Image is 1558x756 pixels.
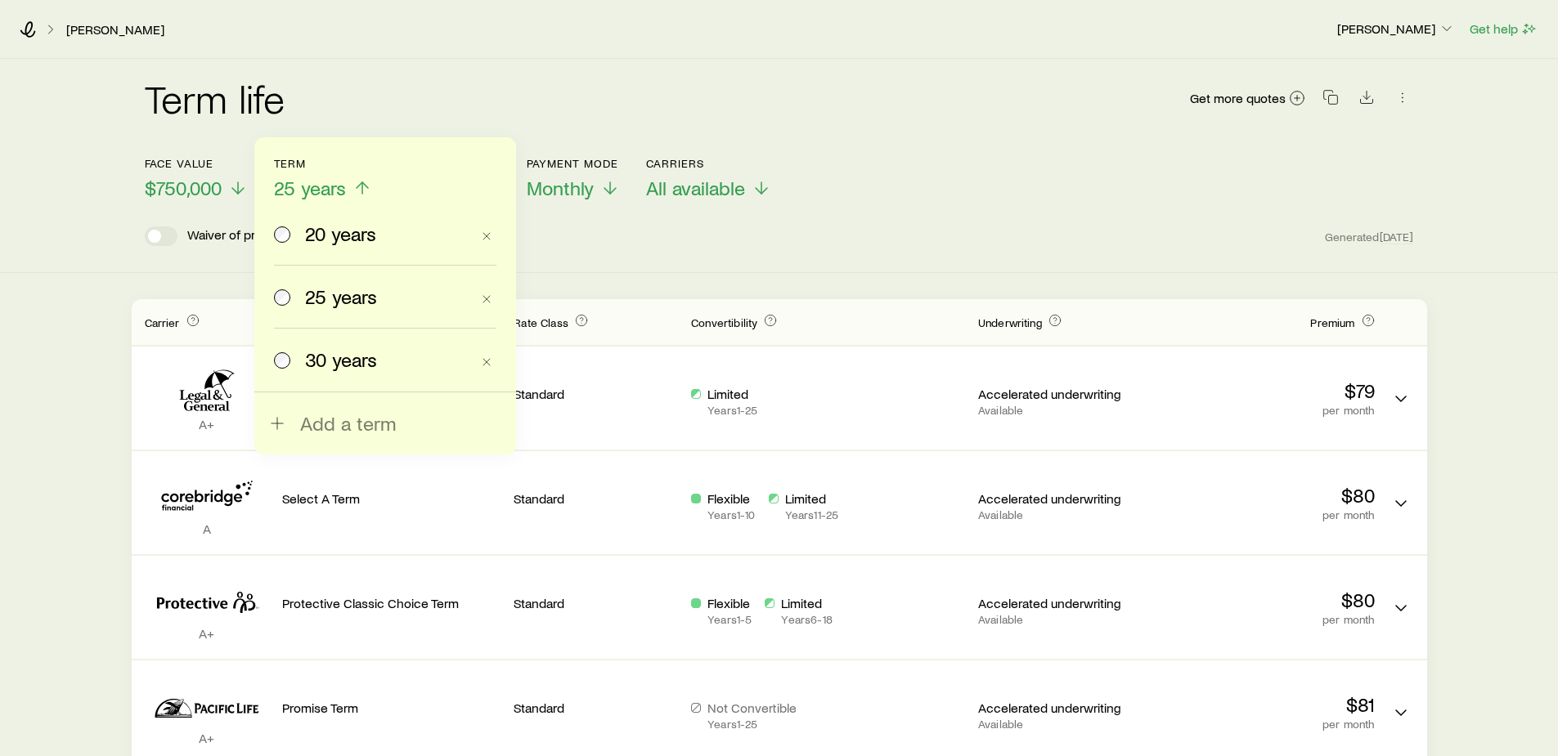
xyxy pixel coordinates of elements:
[1355,92,1378,108] a: Download CSV
[707,595,752,611] p: Flexible
[978,404,1143,417] p: Available
[145,521,269,537] p: A
[274,157,372,200] button: Term25 years
[527,157,620,200] button: Payment ModeMonthly
[978,613,1143,626] p: Available
[978,595,1143,611] p: Accelerated underwriting
[145,157,248,170] p: Face value
[282,700,501,716] p: Promise Term
[646,157,771,170] p: Carriers
[978,700,1143,716] p: Accelerated underwriting
[1469,20,1538,38] button: Get help
[1325,230,1413,244] span: Generated
[707,613,752,626] p: Years 1 - 5
[187,226,321,246] p: Waiver of premium rider
[1336,20,1456,39] button: [PERSON_NAME]
[1156,508,1375,521] p: per month
[527,177,594,199] span: Monthly
[781,595,832,611] p: Limited
[707,508,755,521] p: Years 1 - 10
[707,490,755,507] p: Flexible
[707,404,757,417] p: Years 1 - 25
[514,315,568,329] span: Rate Class
[691,315,757,329] span: Convertibility
[514,595,678,611] p: Standard
[145,315,180,329] span: Carrier
[707,386,757,402] p: Limited
[274,177,346,199] span: 25 years
[1156,718,1375,731] p: per month
[145,416,269,432] p: A+
[1156,588,1375,611] p: $80
[646,177,745,199] span: All available
[785,490,839,507] p: Limited
[1156,484,1375,507] p: $80
[145,157,248,200] button: Face value$750,000
[1190,92,1286,105] span: Get more quotes
[274,157,372,170] p: Term
[1189,89,1306,108] a: Get more quotes
[514,490,678,507] p: Standard
[707,700,797,716] p: Not Convertible
[65,22,165,38] a: [PERSON_NAME]
[527,157,620,170] p: Payment Mode
[1156,613,1375,626] p: per month
[646,157,771,200] button: CarriersAll available
[978,315,1042,329] span: Underwriting
[707,718,797,731] p: Years 1 - 25
[145,177,222,199] span: $750,000
[978,490,1143,507] p: Accelerated underwriting
[514,386,678,402] p: Standard
[1156,379,1375,402] p: $79
[514,700,678,716] p: Standard
[145,78,285,118] h2: Term life
[1310,315,1354,329] span: Premium
[282,595,501,611] p: Protective Classic Choice Term
[1337,20,1455,37] p: [PERSON_NAME]
[978,718,1143,731] p: Available
[1156,404,1375,417] p: per month
[282,490,501,507] p: Select A Term
[145,730,269,746] p: A+
[1156,693,1375,716] p: $81
[1380,230,1414,244] span: [DATE]
[781,613,832,626] p: Years 6 - 18
[785,508,839,521] p: Years 11 - 25
[978,386,1143,402] p: Accelerated underwriting
[978,508,1143,521] p: Available
[145,625,269,642] p: A+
